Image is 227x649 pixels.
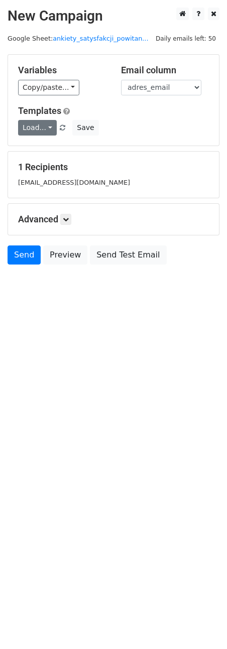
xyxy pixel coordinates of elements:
[152,35,219,42] a: Daily emails left: 50
[18,162,209,173] h5: 1 Recipients
[8,245,41,265] a: Send
[121,65,209,76] h5: Email column
[18,179,130,186] small: [EMAIL_ADDRESS][DOMAIN_NAME]
[43,245,87,265] a: Preview
[8,35,148,42] small: Google Sheet:
[177,601,227,649] div: Widżet czatu
[72,120,98,136] button: Save
[152,33,219,44] span: Daily emails left: 50
[90,245,166,265] a: Send Test Email
[177,601,227,649] iframe: Chat Widget
[53,35,148,42] a: ankiety_satysfakcji_powitan...
[18,105,61,116] a: Templates
[18,65,106,76] h5: Variables
[18,120,57,136] a: Load...
[18,80,79,95] a: Copy/paste...
[8,8,219,25] h2: New Campaign
[18,214,209,225] h5: Advanced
